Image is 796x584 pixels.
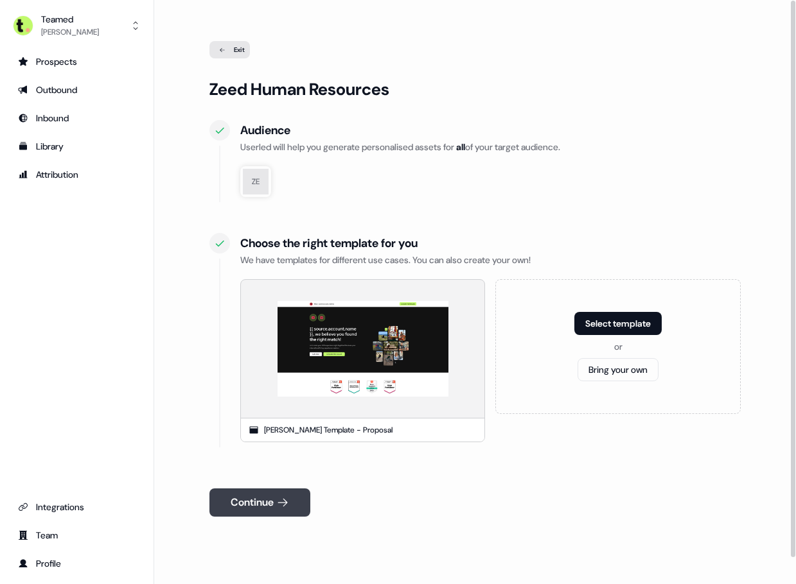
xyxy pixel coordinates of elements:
div: Outbound [18,83,136,96]
div: We have templates for different use cases. You can also create your own! [240,253,741,266]
button: Continue [209,488,310,517]
div: Prospects [18,55,136,68]
a: Go to outbound experience [10,80,143,100]
div: [PERSON_NAME] [41,26,99,39]
a: Go to attribution [10,164,143,185]
div: Inbound [18,112,136,125]
a: Go to prospects [10,51,143,72]
div: Library [18,140,136,153]
a: Go to integrations [10,497,143,517]
a: Go to profile [10,553,143,574]
div: Userled will help you generate personalised assets for of your target audience. [240,141,741,153]
div: Teamed [41,13,99,26]
div: Integrations [18,501,136,513]
button: Teamed[PERSON_NAME] [10,10,143,41]
b: all [456,141,465,153]
a: Exit [209,41,741,58]
div: Zeed Human Resources [209,79,741,99]
div: Exit [209,41,250,58]
div: Profile [18,557,136,570]
a: Go to templates [10,136,143,157]
div: [PERSON_NAME] Template - Proposal [264,424,393,436]
button: Bring your own [578,358,659,381]
div: Attribution [18,168,136,181]
div: Team [18,529,136,542]
div: ZE [252,175,260,188]
a: Go to Inbound [10,108,143,128]
div: Choose the right template for you [240,236,741,251]
div: or [614,340,623,353]
button: Select template [574,312,662,335]
div: Audience [240,123,741,138]
a: Go to team [10,525,143,545]
img: asset preview [270,293,456,405]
